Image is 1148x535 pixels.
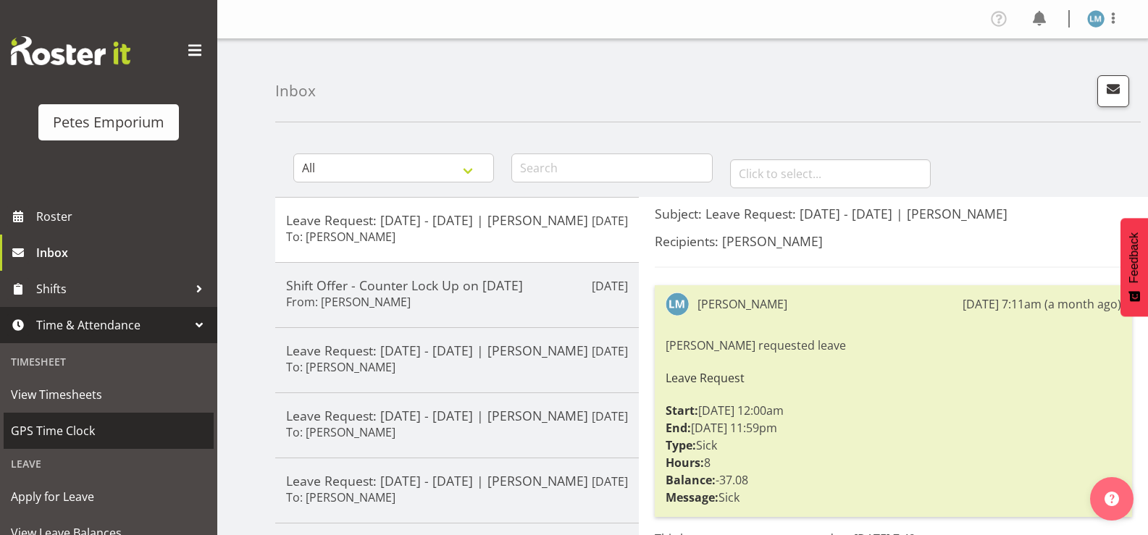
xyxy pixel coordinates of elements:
[666,333,1121,510] div: [PERSON_NAME] requested leave [DATE] 12:00am [DATE] 11:59pm Sick 8 -37.08 Sick
[697,295,787,313] div: [PERSON_NAME]
[592,277,628,295] p: [DATE]
[11,384,206,405] span: View Timesheets
[286,408,628,424] h5: Leave Request: [DATE] - [DATE] | [PERSON_NAME]
[666,292,689,316] img: lianne-morete5410.jpg
[666,489,718,505] strong: Message:
[286,212,628,228] h5: Leave Request: [DATE] - [DATE] | [PERSON_NAME]
[286,277,628,293] h5: Shift Offer - Counter Lock Up on [DATE]
[592,473,628,490] p: [DATE]
[286,490,395,505] h6: To: [PERSON_NAME]
[666,403,698,418] strong: Start:
[286,295,411,309] h6: From: [PERSON_NAME]
[53,111,164,133] div: Petes Emporium
[275,83,316,99] h4: Inbox
[286,360,395,374] h6: To: [PERSON_NAME]
[730,159,931,188] input: Click to select...
[592,342,628,360] p: [DATE]
[666,472,716,488] strong: Balance:
[4,479,214,515] a: Apply for Leave
[592,212,628,229] p: [DATE]
[4,376,214,413] a: View Timesheets
[11,420,206,442] span: GPS Time Clock
[286,229,395,244] h6: To: [PERSON_NAME]
[1105,492,1119,506] img: help-xxl-2.png
[655,233,1132,249] h5: Recipients: [PERSON_NAME]
[1128,232,1141,283] span: Feedback
[36,314,188,336] span: Time & Attendance
[4,413,214,449] a: GPS Time Clock
[286,425,395,439] h6: To: [PERSON_NAME]
[36,278,188,300] span: Shifts
[286,473,628,489] h5: Leave Request: [DATE] - [DATE] | [PERSON_NAME]
[1087,10,1105,28] img: lianne-morete5410.jpg
[11,36,130,65] img: Rosterit website logo
[655,206,1132,222] h5: Subject: Leave Request: [DATE] - [DATE] | [PERSON_NAME]
[36,206,210,227] span: Roster
[666,455,704,471] strong: Hours:
[666,420,691,436] strong: End:
[4,347,214,376] div: Timesheet
[666,437,696,453] strong: Type:
[666,371,1121,384] h6: Leave Request
[1120,218,1148,316] button: Feedback - Show survey
[286,342,628,358] h5: Leave Request: [DATE] - [DATE] | [PERSON_NAME]
[592,408,628,425] p: [DATE]
[511,153,712,182] input: Search
[4,449,214,479] div: Leave
[36,242,210,264] span: Inbox
[11,486,206,507] span: Apply for Leave
[963,295,1121,313] div: [DATE] 7:11am (a month ago)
